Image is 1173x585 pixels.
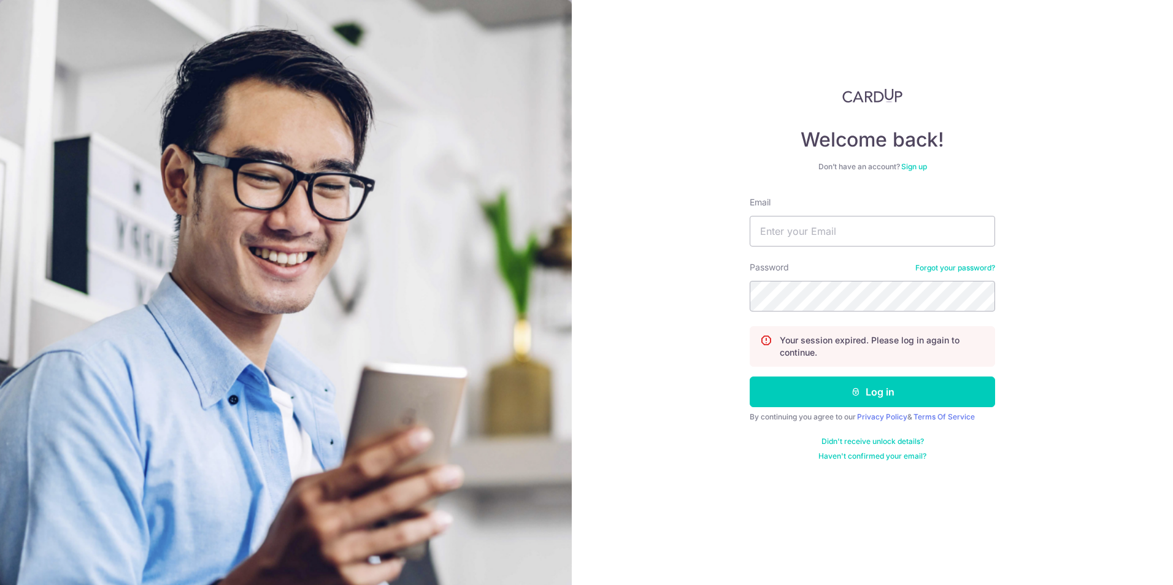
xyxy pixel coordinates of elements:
div: Don’t have an account? [750,162,995,172]
input: Enter your Email [750,216,995,247]
p: Your session expired. Please log in again to continue. [780,334,985,359]
img: CardUp Logo [842,88,902,103]
label: Email [750,196,771,208]
a: Privacy Policy [857,412,907,421]
label: Password [750,261,789,273]
a: Forgot your password? [915,263,995,273]
div: By continuing you agree to our & [750,412,995,422]
a: Didn't receive unlock details? [821,437,924,446]
a: Haven't confirmed your email? [818,451,926,461]
button: Log in [750,377,995,407]
h4: Welcome back! [750,128,995,152]
a: Sign up [901,162,927,171]
a: Terms Of Service [913,412,975,421]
